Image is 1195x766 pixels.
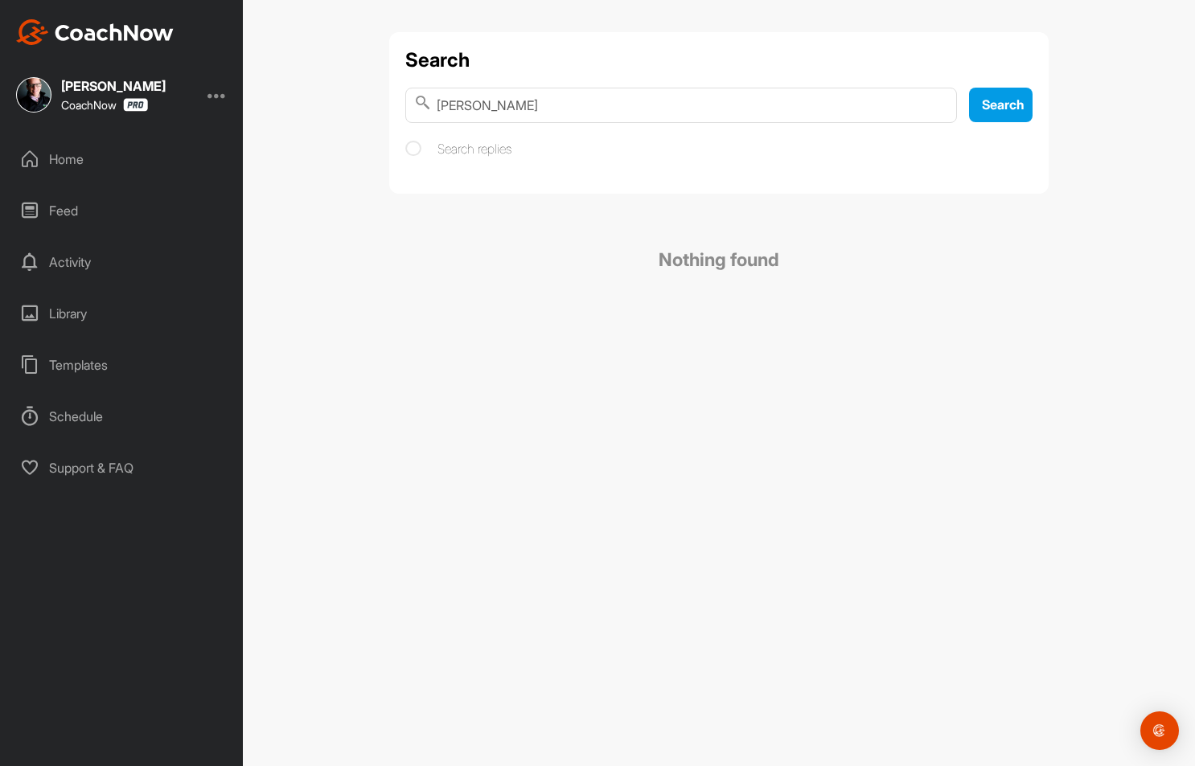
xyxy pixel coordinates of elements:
span: Search [982,96,1025,113]
div: CoachNow [61,98,148,112]
img: CoachNow [16,19,174,45]
div: [PERSON_NAME] [61,80,166,92]
img: CoachNow Pro [123,98,148,112]
img: square_d7b6dd5b2d8b6df5777e39d7bdd614c0.jpg [16,77,51,113]
h2: Nothing found [389,210,1049,309]
div: Library [9,293,236,334]
label: Search replies [405,139,511,158]
div: Activity [9,242,236,282]
div: Open Intercom Messenger [1140,711,1179,750]
div: Home [9,139,236,179]
h1: Search [405,48,1033,72]
input: Search [405,88,957,123]
div: Templates [9,345,236,385]
div: Support & FAQ [9,448,236,488]
div: Feed [9,190,236,231]
div: Schedule [9,396,236,436]
button: Search [969,88,1033,122]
